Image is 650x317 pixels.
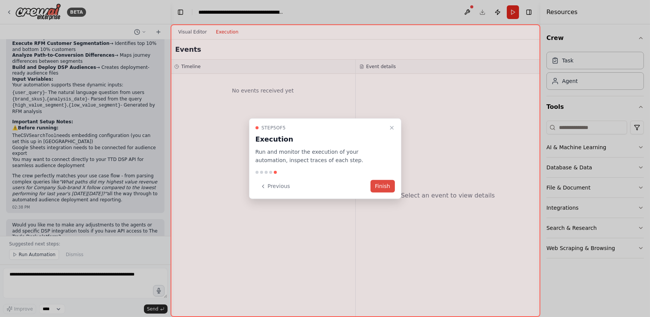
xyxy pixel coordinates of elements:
button: Previous [256,180,295,193]
button: Close walkthrough [387,123,396,132]
button: Hide left sidebar [175,7,186,18]
button: Finish [371,180,395,193]
span: Step 5 of 5 [262,124,286,131]
h3: Execution [256,134,386,144]
p: Run and monitor the execution of your automation, inspect traces of each step. [256,147,386,165]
